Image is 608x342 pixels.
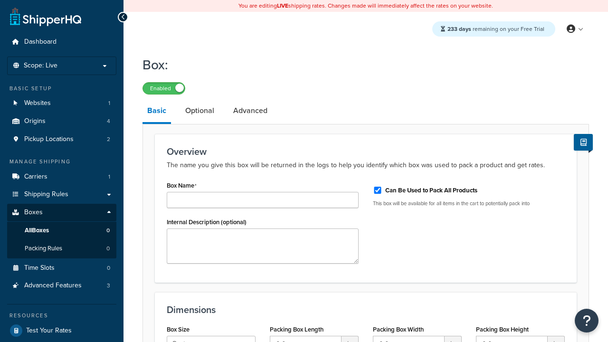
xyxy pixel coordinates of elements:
span: 1 [108,173,110,181]
a: Advanced [228,99,272,122]
span: Shipping Rules [24,190,68,199]
li: Carriers [7,168,116,186]
a: Origins4 [7,113,116,130]
a: AllBoxes0 [7,222,116,239]
a: Pickup Locations2 [7,131,116,148]
span: Test Your Rates [26,327,72,335]
button: Show Help Docs [574,134,593,151]
label: Can Be Used to Pack All Products [385,186,477,195]
a: Carriers1 [7,168,116,186]
span: Dashboard [24,38,57,46]
label: Packing Box Width [373,326,424,333]
li: Pickup Locations [7,131,116,148]
label: Box Size [167,326,190,333]
button: Open Resource Center [575,309,598,332]
li: Websites [7,95,116,112]
p: The name you give this box will be returned in the logs to help you identify which box was used t... [167,160,565,171]
label: Packing Box Length [270,326,323,333]
span: 0 [106,227,110,235]
span: 3 [107,282,110,290]
a: Basic [142,99,171,124]
a: Time Slots0 [7,259,116,277]
a: Shipping Rules [7,186,116,203]
a: Packing Rules0 [7,240,116,257]
span: 0 [107,264,110,272]
li: Packing Rules [7,240,116,257]
span: 0 [106,245,110,253]
li: Boxes [7,204,116,258]
label: Enabled [143,83,185,94]
a: Test Your Rates [7,322,116,339]
span: 1 [108,99,110,107]
div: Manage Shipping [7,158,116,166]
a: Websites1 [7,95,116,112]
span: Carriers [24,173,47,181]
span: All Boxes [25,227,49,235]
li: Origins [7,113,116,130]
span: Advanced Features [24,282,82,290]
span: Packing Rules [25,245,62,253]
b: LIVE [277,1,288,10]
a: Optional [180,99,219,122]
div: Basic Setup [7,85,116,93]
label: Packing Box Height [476,326,529,333]
h1: Box: [142,56,577,74]
div: Resources [7,312,116,320]
h3: Overview [167,146,565,157]
strong: 233 days [447,25,471,33]
label: Box Name [167,182,197,190]
span: Websites [24,99,51,107]
li: Advanced Features [7,277,116,294]
h3: Dimensions [167,304,565,315]
a: Boxes [7,204,116,221]
span: remaining on your Free Trial [447,25,544,33]
a: Advanced Features3 [7,277,116,294]
span: 2 [107,135,110,143]
p: This box will be available for all items in the cart to potentially pack into [373,200,565,207]
span: Time Slots [24,264,55,272]
label: Internal Description (optional) [167,218,247,226]
span: Origins [24,117,46,125]
span: 4 [107,117,110,125]
span: Scope: Live [24,62,57,70]
a: Dashboard [7,33,116,51]
li: Time Slots [7,259,116,277]
span: Pickup Locations [24,135,74,143]
span: Boxes [24,209,43,217]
